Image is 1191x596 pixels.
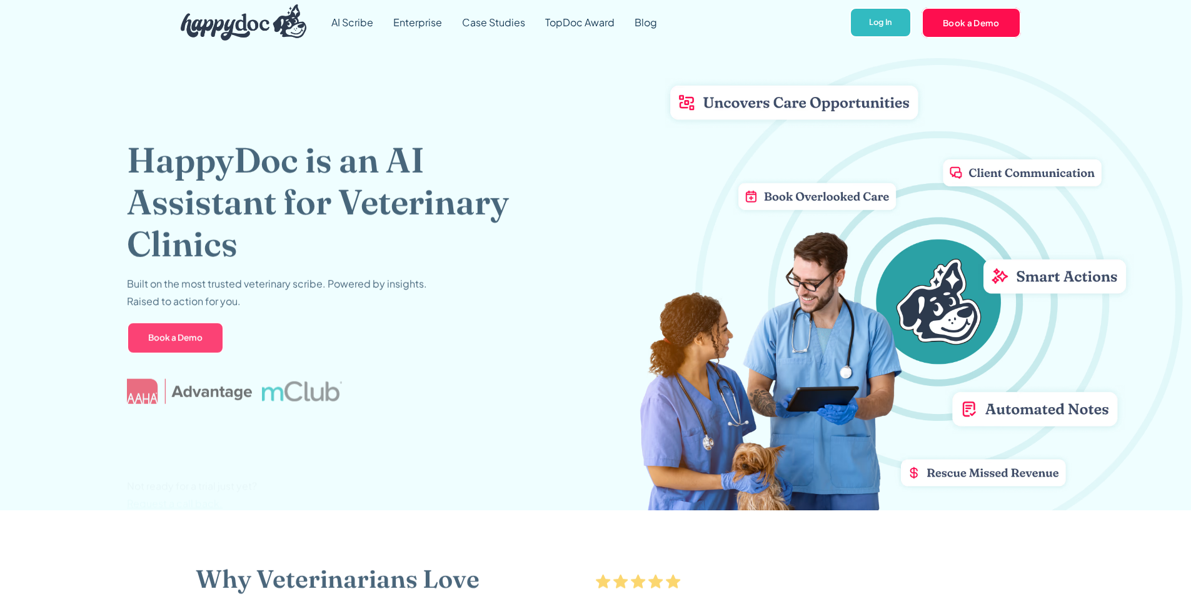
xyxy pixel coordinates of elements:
[127,379,252,404] img: AAHA Advantage logo
[127,321,224,354] a: Book a Demo
[127,477,257,512] p: Not ready for a trial just yet?
[261,381,341,402] img: mclub logo
[922,8,1021,38] a: Book a Demo
[850,8,912,38] a: Log In
[127,497,223,510] span: Request a call back.
[181,4,307,41] img: HappyDoc Logo: A happy dog with his ear up, listening.
[127,275,427,310] p: Built on the most trusted veterinary scribe. Powered by insights. Raised to action for you.
[171,1,307,44] a: home
[127,139,549,265] h1: HappyDoc is an AI Assistant for Veterinary Clinics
